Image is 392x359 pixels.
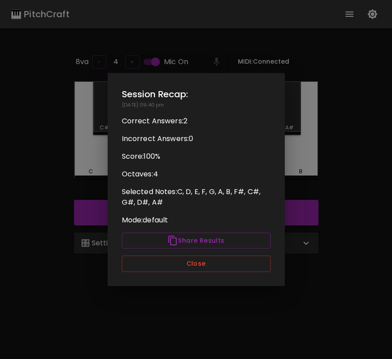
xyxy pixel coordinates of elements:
[122,215,271,225] p: Mode: default
[122,134,271,144] p: Incorrect Answers: 0
[122,151,271,162] p: Score: 100 %
[122,116,271,126] p: Correct Answers: 2
[122,233,271,249] button: Share Results
[122,169,271,179] p: Octaves: 4
[122,87,271,101] h2: Session Recap:
[122,101,271,109] p: [DATE] 09:40 pm
[122,187,271,208] p: Selected Notes: C, D, E, F, G, A, B, F#, C#, G#, D#, A#
[122,256,271,272] button: Close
